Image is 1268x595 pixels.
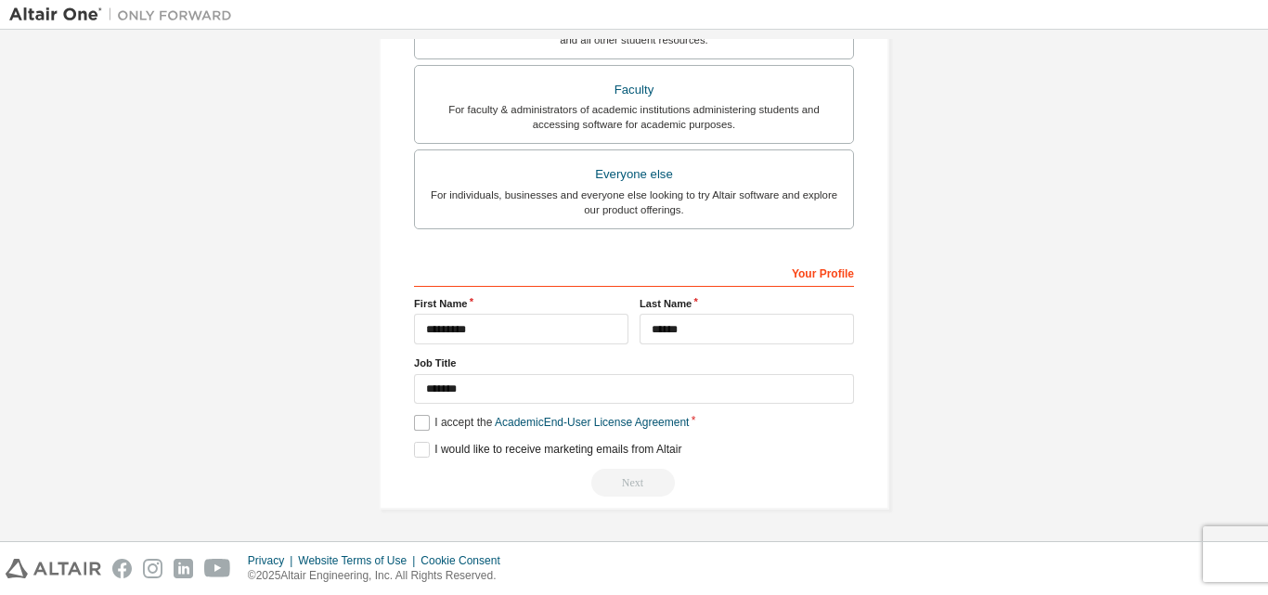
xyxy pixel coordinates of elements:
label: Job Title [414,356,854,370]
div: Cookie Consent [421,553,511,568]
div: Privacy [248,553,298,568]
img: instagram.svg [143,559,162,578]
p: © 2025 Altair Engineering, Inc. All Rights Reserved. [248,568,511,584]
img: facebook.svg [112,559,132,578]
div: For faculty & administrators of academic institutions administering students and accessing softwa... [426,102,842,132]
label: Last Name [640,296,854,311]
div: For individuals, businesses and everyone else looking to try Altair software and explore our prod... [426,188,842,217]
label: I accept the [414,415,689,431]
img: altair_logo.svg [6,559,101,578]
a: Academic End-User License Agreement [495,416,689,429]
img: Altair One [9,6,241,24]
img: youtube.svg [204,559,231,578]
div: Everyone else [426,162,842,188]
img: linkedin.svg [174,559,193,578]
div: Website Terms of Use [298,553,421,568]
div: Faculty [426,77,842,103]
label: First Name [414,296,628,311]
div: Your Profile [414,257,854,287]
label: I would like to receive marketing emails from Altair [414,442,681,458]
div: Read and acccept EULA to continue [414,469,854,497]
